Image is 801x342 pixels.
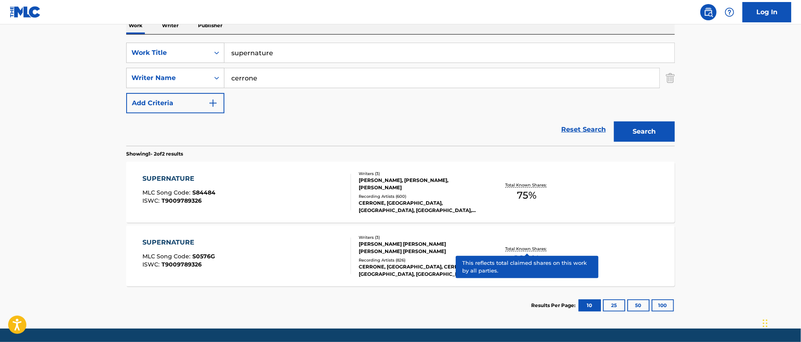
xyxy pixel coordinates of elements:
[126,162,675,223] a: SUPERNATUREMLC Song Code:S84484ISWC:T9009789326Writers (3)[PERSON_NAME], [PERSON_NAME], [PERSON_N...
[359,240,481,255] div: [PERSON_NAME] [PERSON_NAME] [PERSON_NAME] [PERSON_NAME]
[652,299,674,312] button: 100
[603,299,625,312] button: 25
[131,48,205,58] div: Work Title
[359,199,481,214] div: CERRONE, [GEOGRAPHIC_DATA], [GEOGRAPHIC_DATA], [GEOGRAPHIC_DATA], [GEOGRAPHIC_DATA], [GEOGRAPHIC_...
[515,252,539,266] span: 100 %
[126,93,224,113] button: Add Criteria
[704,7,713,17] img: search
[743,2,791,22] a: Log In
[143,189,193,196] span: MLC Song Code :
[143,174,216,184] div: SUPERNATURE
[196,17,225,34] p: Publisher
[517,188,537,203] span: 75 %
[359,263,481,278] div: CERRONE, [GEOGRAPHIC_DATA], CERRONE, [GEOGRAPHIC_DATA], [GEOGRAPHIC_DATA]
[10,6,41,18] img: MLC Logo
[159,17,181,34] p: Writer
[131,73,205,83] div: Writer Name
[193,253,215,260] span: S0576G
[359,193,481,199] div: Recording Artists ( 600 )
[760,303,801,342] iframe: Chat Widget
[208,98,218,108] img: 9d2ae6d4665cec9f34b9.svg
[763,311,768,336] div: Drag
[359,177,481,191] div: [PERSON_NAME], [PERSON_NAME], [PERSON_NAME]
[721,4,738,20] div: Help
[725,7,734,17] img: help
[143,253,193,260] span: MLC Song Code :
[700,4,717,20] a: Public Search
[162,197,202,204] span: T9009789326
[579,299,601,312] button: 10
[143,238,215,247] div: SUPERNATURE
[143,261,162,268] span: ISWC :
[126,43,675,146] form: Search Form
[557,121,610,139] a: Reset Search
[162,261,202,268] span: T9009789326
[126,150,183,158] p: Showing 1 - 2 of 2 results
[359,234,481,240] div: Writers ( 3 )
[359,257,481,263] div: Recording Artists ( 826 )
[359,171,481,177] div: Writers ( 3 )
[614,121,675,142] button: Search
[505,246,549,252] p: Total Known Shares:
[126,17,145,34] p: Work
[193,189,216,196] span: S84484
[666,68,675,88] img: Delete Criterion
[531,302,577,309] p: Results Per Page:
[143,197,162,204] span: ISWC :
[505,182,549,188] p: Total Known Shares:
[627,299,650,312] button: 50
[126,225,675,286] a: SUPERNATUREMLC Song Code:S0576GISWC:T9009789326Writers (3)[PERSON_NAME] [PERSON_NAME] [PERSON_NAM...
